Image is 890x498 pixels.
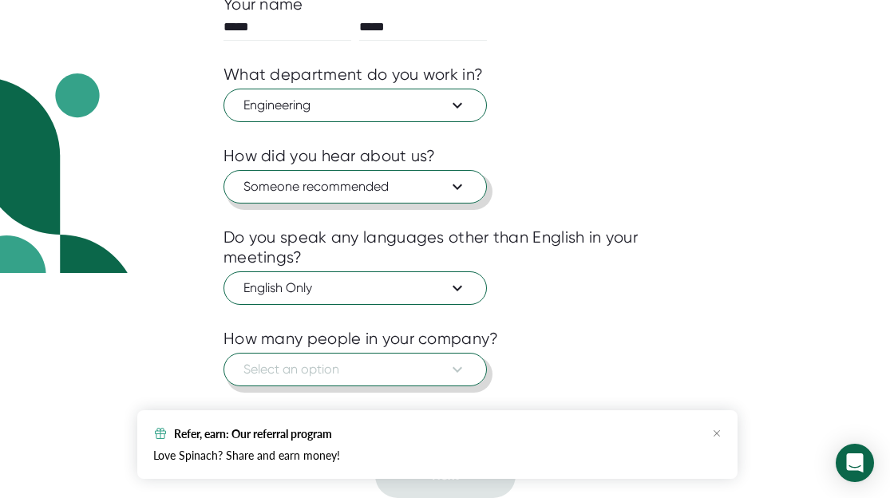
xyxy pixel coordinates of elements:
[243,177,467,196] span: Someone recommended
[223,146,436,166] div: How did you hear about us?
[223,170,487,204] button: Someone recommended
[223,353,487,386] button: Select an option
[223,65,483,85] div: What department do you work in?
[223,329,499,349] div: How many people in your company?
[223,89,487,122] button: Engineering
[836,444,874,482] div: Open Intercom Messenger
[243,360,467,379] span: Select an option
[243,279,467,298] span: English Only
[243,96,467,115] span: Engineering
[223,271,487,305] button: English Only
[223,227,667,267] div: Do you speak any languages other than English in your meetings?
